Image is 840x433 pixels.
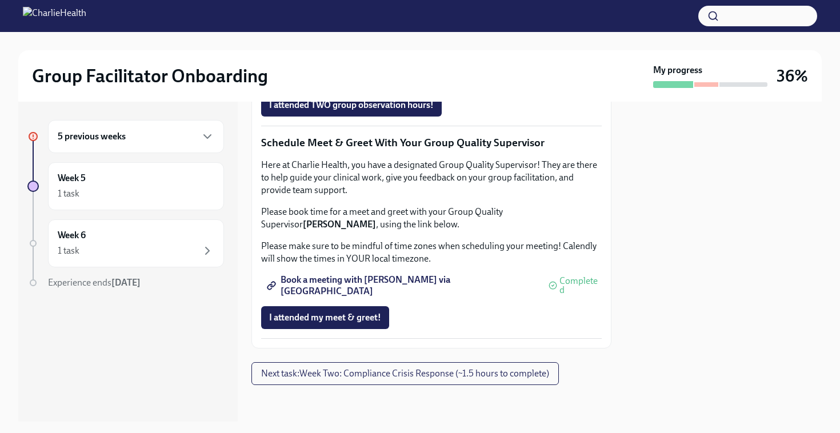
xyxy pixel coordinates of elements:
button: I attended my meet & greet! [261,306,389,329]
span: I attended TWO group observation hours! [269,99,434,111]
p: Here at Charlie Health, you have a designated Group Quality Supervisor! They are there to help gu... [261,159,602,197]
button: I attended TWO group observation hours! [261,94,442,117]
a: Week 61 task [27,219,224,267]
h6: Week 5 [58,172,86,185]
strong: [DATE] [111,277,141,288]
h6: Week 6 [58,229,86,242]
h2: Group Facilitator Onboarding [32,65,268,87]
h6: 5 previous weeks [58,130,126,143]
span: I attended my meet & greet! [269,312,381,323]
a: Week 51 task [27,162,224,210]
h3: 36% [777,66,808,86]
strong: My progress [653,64,702,77]
p: Please book time for a meet and greet with your Group Quality Supervisor , using the link below. [261,206,602,231]
span: Next task : Week Two: Compliance Crisis Response (~1.5 hours to complete) [261,368,549,379]
a: Book a meeting with [PERSON_NAME] via [GEOGRAPHIC_DATA] [261,274,544,297]
button: Next task:Week Two: Compliance Crisis Response (~1.5 hours to complete) [251,362,559,385]
p: Please make sure to be mindful of time zones when scheduling your meeting! Calendly will show the... [261,240,602,265]
span: Experience ends [48,277,141,288]
span: Completed [559,276,602,295]
div: 1 task [58,187,79,200]
span: Book a meeting with [PERSON_NAME] via [GEOGRAPHIC_DATA] [269,280,536,291]
div: 5 previous weeks [48,120,224,153]
div: 1 task [58,244,79,257]
p: Schedule Meet & Greet With Your Group Quality Supervisor [261,135,602,150]
strong: [PERSON_NAME] [303,219,376,230]
img: CharlieHealth [23,7,86,25]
